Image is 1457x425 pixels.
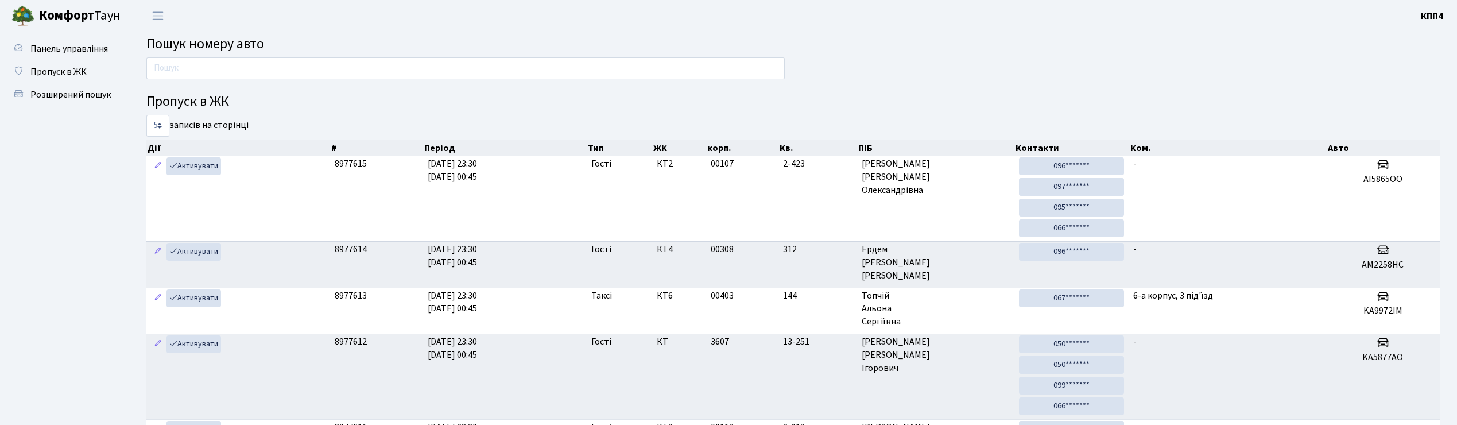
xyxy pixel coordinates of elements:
th: Контакти [1014,140,1129,156]
span: Панель управління [30,42,108,55]
span: - [1133,335,1137,348]
span: КТ4 [657,243,702,256]
th: корп. [706,140,778,156]
span: 6-а корпус, 3 під'їзд [1133,289,1213,302]
a: Активувати [166,289,221,307]
span: Топчій Альона Сергіївна [862,289,1010,329]
th: Тип [587,140,652,156]
span: 00107 [711,157,734,170]
span: 312 [783,243,852,256]
span: Пошук номеру авто [146,34,264,54]
h5: KA5877AO [1331,352,1435,363]
span: 8977612 [335,335,367,348]
span: Ердем [PERSON_NAME] [PERSON_NAME] [862,243,1010,283]
th: # [330,140,423,156]
label: записів на сторінці [146,115,249,137]
span: КТ6 [657,289,702,303]
span: [DATE] 23:30 [DATE] 00:45 [428,157,477,183]
span: 3607 [711,335,729,348]
a: Редагувати [151,335,165,353]
span: Гості [591,157,611,171]
h5: АМ2258НС [1331,260,1435,271]
span: Таксі [591,289,612,303]
a: КПП4 [1421,9,1443,23]
span: [PERSON_NAME] [PERSON_NAME] Ігорович [862,335,1010,375]
span: Таун [39,6,121,26]
span: - [1133,243,1137,256]
span: КТ2 [657,157,702,171]
th: Дії [146,140,330,156]
span: Пропуск в ЖК [30,65,87,78]
span: 8977613 [335,289,367,302]
span: Розширений пошук [30,88,111,101]
a: Редагувати [151,243,165,261]
b: КПП4 [1421,10,1443,22]
span: - [1133,157,1137,170]
th: ЖК [652,140,706,156]
span: Гості [591,243,611,256]
span: [PERSON_NAME] [PERSON_NAME] Олександрівна [862,157,1010,197]
span: 144 [783,289,852,303]
a: Активувати [166,335,221,353]
span: КТ [657,335,702,349]
a: Пропуск в ЖК [6,60,121,83]
span: 8977615 [335,157,367,170]
th: Ком. [1129,140,1327,156]
span: [DATE] 23:30 [DATE] 00:45 [428,243,477,269]
h5: AI5865OO [1331,174,1435,185]
span: 13-251 [783,335,852,349]
img: logo.png [11,5,34,28]
input: Пошук [146,57,785,79]
span: 00308 [711,243,734,256]
a: Розширений пошук [6,83,121,106]
a: Активувати [166,157,221,175]
th: Авто [1327,140,1440,156]
a: Редагувати [151,289,165,307]
h5: KA9972IM [1331,306,1435,316]
b: Комфорт [39,6,94,25]
a: Активувати [166,243,221,261]
button: Переключити навігацію [144,6,172,25]
span: [DATE] 23:30 [DATE] 00:45 [428,289,477,315]
th: Період [423,140,587,156]
span: [DATE] 23:30 [DATE] 00:45 [428,335,477,361]
span: 8977614 [335,243,367,256]
span: 00403 [711,289,734,302]
span: 2-423 [783,157,852,171]
select: записів на сторінці [146,115,169,137]
span: Гості [591,335,611,349]
a: Редагувати [151,157,165,175]
th: Кв. [778,140,857,156]
a: Панель управління [6,37,121,60]
th: ПІБ [857,140,1014,156]
h4: Пропуск в ЖК [146,94,1440,110]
